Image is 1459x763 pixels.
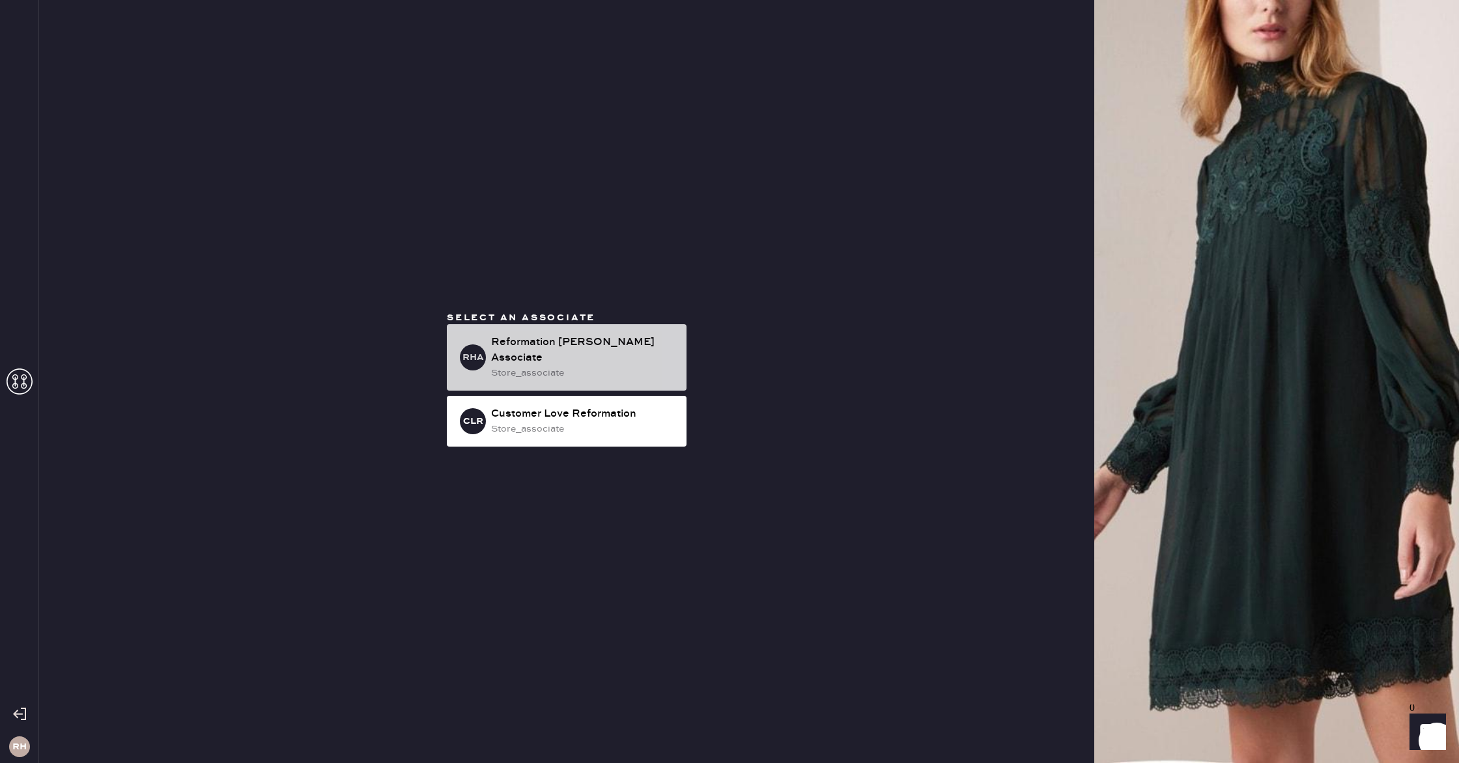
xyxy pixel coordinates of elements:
span: Select an associate [447,312,595,324]
iframe: Front Chat [1397,704,1453,760]
div: store_associate [491,366,676,380]
h3: RHA [462,353,484,362]
div: store_associate [491,422,676,436]
h3: RH [12,742,27,751]
h3: CLR [463,417,483,426]
div: Reformation [PERSON_NAME] Associate [491,335,676,366]
div: Customer Love Reformation [491,406,676,422]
